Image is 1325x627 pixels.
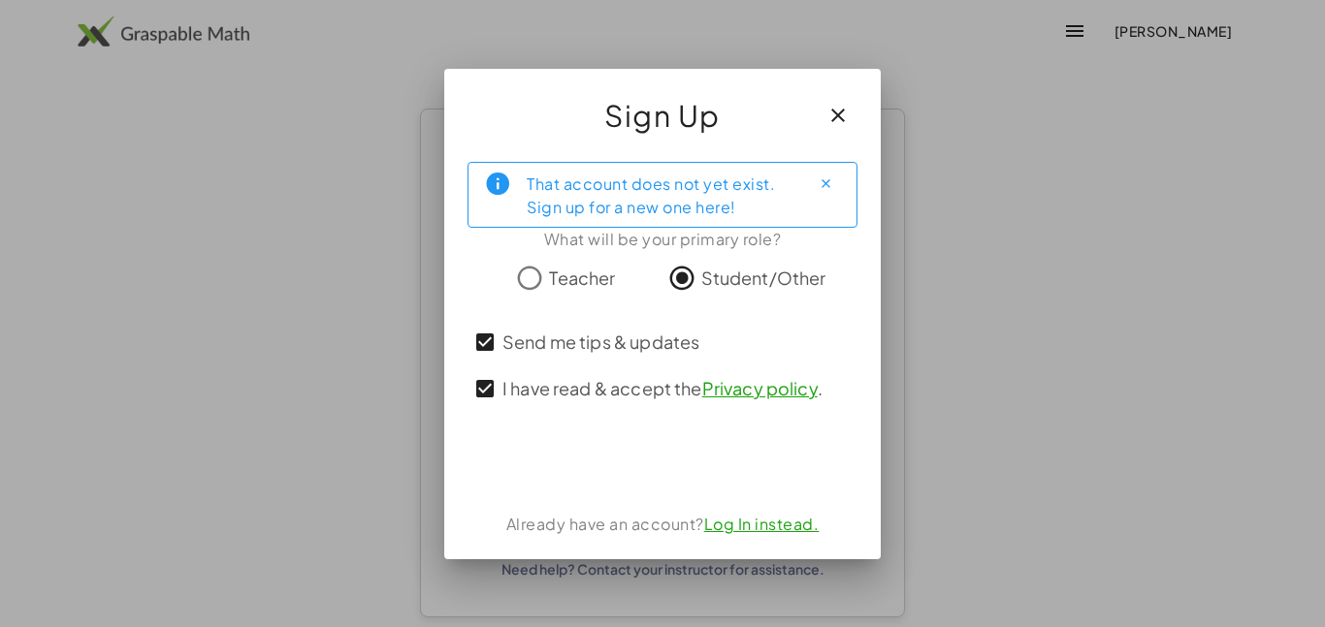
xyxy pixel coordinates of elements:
div: What will be your primary role? [468,228,857,251]
span: I have read & accept the . [502,375,823,401]
div: That account does not yet exist. Sign up for a new one here! [527,171,794,219]
span: Student/Other [701,265,826,291]
a: Log In instead. [704,514,820,534]
span: Send me tips & updates [502,329,699,355]
button: Close [810,169,841,200]
span: Teacher [549,265,615,291]
span: Sign Up [604,92,721,139]
div: Already have an account? [468,513,857,536]
a: Privacy policy [702,377,818,399]
iframe: Sign in with Google Button [556,441,769,484]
